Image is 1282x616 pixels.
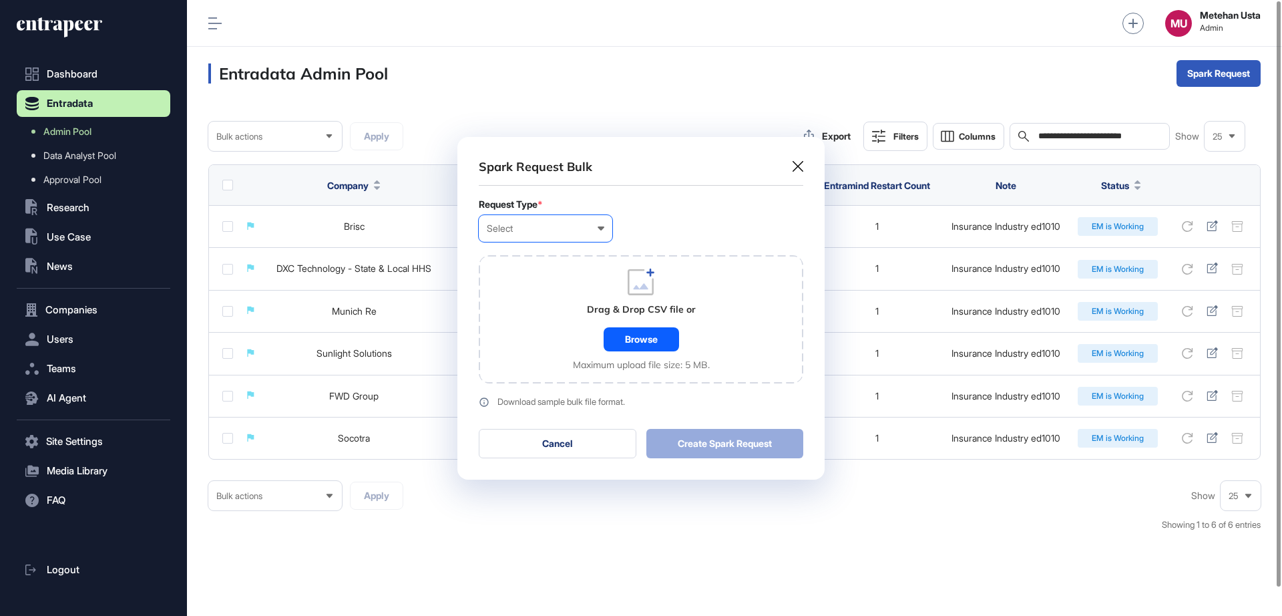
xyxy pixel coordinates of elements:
div: Download sample bulk file format. [497,398,625,406]
button: Cancel [479,429,636,458]
div: Maximum upload file size: 5 MB. [573,359,710,370]
div: Drag & Drop CSV file or [587,303,696,317]
div: Request Type [479,199,803,210]
div: Spark Request Bulk [479,158,592,175]
div: Browse [604,327,679,351]
a: Download sample bulk file format. [479,397,803,408]
div: Select [487,223,604,234]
